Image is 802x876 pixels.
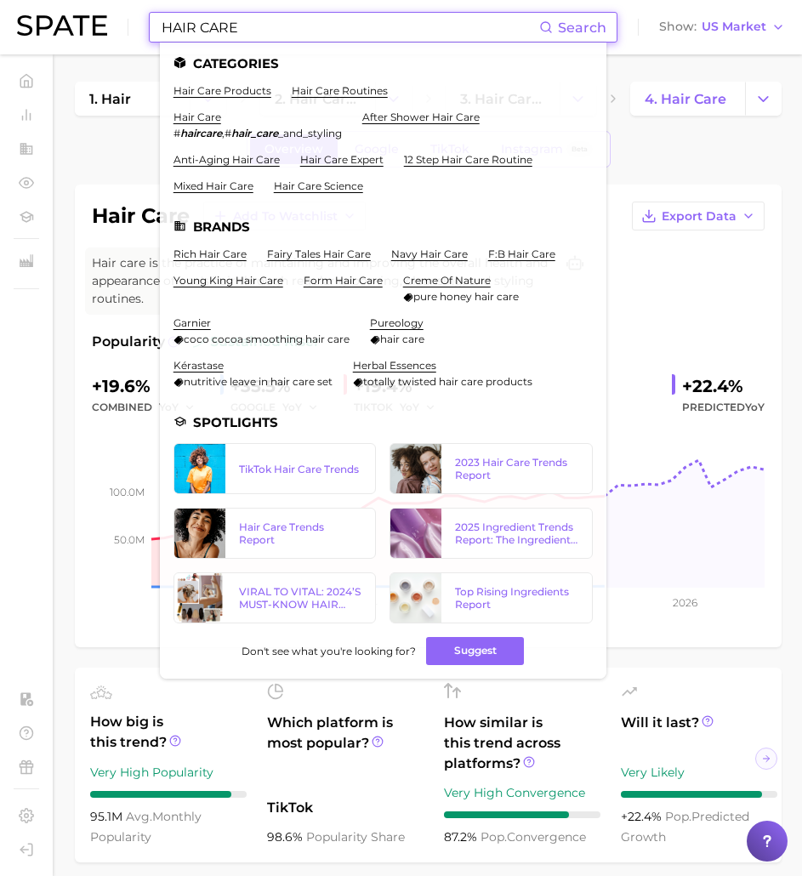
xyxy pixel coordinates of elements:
[173,316,211,329] a: garnier
[662,209,737,224] span: Export Data
[173,572,377,623] a: VIRAL TO VITAL: 2024’S MUST-KNOW HAIR TRENDS ON TIKTOK
[390,443,593,494] a: 2023 Hair Care Trends Report
[645,91,726,107] span: 4. hair care
[426,637,524,665] button: Suggest
[92,332,165,352] span: Popularity
[173,56,593,71] li: Categories
[173,359,224,372] a: kérastase
[300,153,384,166] a: hair care expert
[444,713,600,774] span: How similar is this trend across platforms?
[239,585,362,611] div: VIRAL TO VITAL: 2024’S MUST-KNOW HAIR TRENDS ON TIKTOK
[673,596,697,609] tspan: 2026
[630,82,745,116] a: 4. hair care
[173,443,377,494] a: TikTok Hair Care Trends
[702,22,766,31] span: US Market
[391,247,468,260] a: navy hair care
[173,219,593,234] li: Brands
[370,316,424,329] a: pureology
[184,333,350,345] span: coco cocoa smoothing hair care
[745,401,765,413] span: YoY
[558,20,606,36] span: Search
[173,179,253,192] a: mixed hair care
[404,153,532,166] a: 12 step hair care routine
[160,13,539,42] input: Search here for a brand, industry, or ingredient
[92,397,207,418] div: combined
[92,373,207,400] div: +19.6%
[306,829,405,845] span: popularity share
[231,127,278,139] em: hair_care
[455,456,578,481] div: 2023 Hair Care Trends Report
[413,290,519,303] span: pure honey hair care
[745,82,782,116] button: Change Category
[173,84,271,97] a: hair care products
[390,572,593,623] a: Top Rising Ingredients Report
[481,829,586,845] span: convergence
[173,153,280,166] a: anti-aging hair care
[180,127,222,139] em: haircare
[390,508,593,559] a: 2025 Ingredient Trends Report: The Ingredients Defining Beauty in [DATE]
[90,712,247,754] span: How big is this trend?
[173,111,221,123] a: hair care
[444,811,600,818] div: 8 / 10
[444,782,600,803] div: Very High Convergence
[184,375,333,388] span: nutritive leave in hair care set
[481,829,507,845] abbr: popularity index
[621,713,777,754] span: Will it last?
[90,791,247,798] div: 9 / 10
[488,247,555,260] a: f:b hair care
[90,809,126,824] span: 95.1m
[126,809,152,824] abbr: average
[173,127,342,139] div: ,
[304,274,383,287] a: form hair care
[455,585,578,611] div: Top Rising Ingredients Report
[239,463,362,475] div: TikTok Hair Care Trends
[621,809,749,845] span: predicted growth
[89,91,131,107] span: 1. hair
[17,15,107,36] img: SPATE
[173,247,247,260] a: rich hair care
[444,829,481,845] span: 87.2%
[90,809,202,845] span: monthly popularity
[353,359,436,372] a: herbal essences
[267,829,306,845] span: 98.6%
[267,713,424,789] span: Which platform is most popular?
[173,508,377,559] a: Hair Care Trends Report
[92,254,555,308] span: Hair care is the practice of maintaining and improving the overall health and appearance of one's...
[90,762,247,782] div: Very High Popularity
[267,247,371,260] a: fairy tales hair care
[292,84,388,97] a: hair care routines
[173,127,180,139] span: #
[239,520,362,546] div: Hair Care Trends Report
[242,645,416,657] span: Don't see what you're looking for?
[173,415,593,429] li: Spotlights
[267,798,424,818] span: TikTok
[92,206,190,226] h1: hair care
[403,274,491,287] a: creme of nature
[655,16,789,38] button: ShowUS Market
[362,111,480,123] a: after shower hair care
[621,809,665,824] span: +22.4%
[665,809,691,824] abbr: popularity index
[621,762,777,782] div: Very Likely
[173,274,283,287] a: young king hair care
[75,82,190,116] a: 1. hair
[225,127,231,139] span: #
[755,748,777,770] button: Scroll Right
[274,179,363,192] a: hair care science
[659,22,697,31] span: Show
[621,791,777,798] div: 9 / 10
[14,837,39,862] a: Log out. Currently logged in with e-mail anna.katsnelson@mane.com.
[278,127,342,139] span: _and_styling
[682,397,765,418] span: Predicted
[632,202,765,230] button: Export Data
[363,375,532,388] span: totally twisted hair care products
[455,520,578,546] div: 2025 Ingredient Trends Report: The Ingredients Defining Beauty in [DATE]
[682,373,765,400] div: +22.4%
[380,333,424,345] span: hair care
